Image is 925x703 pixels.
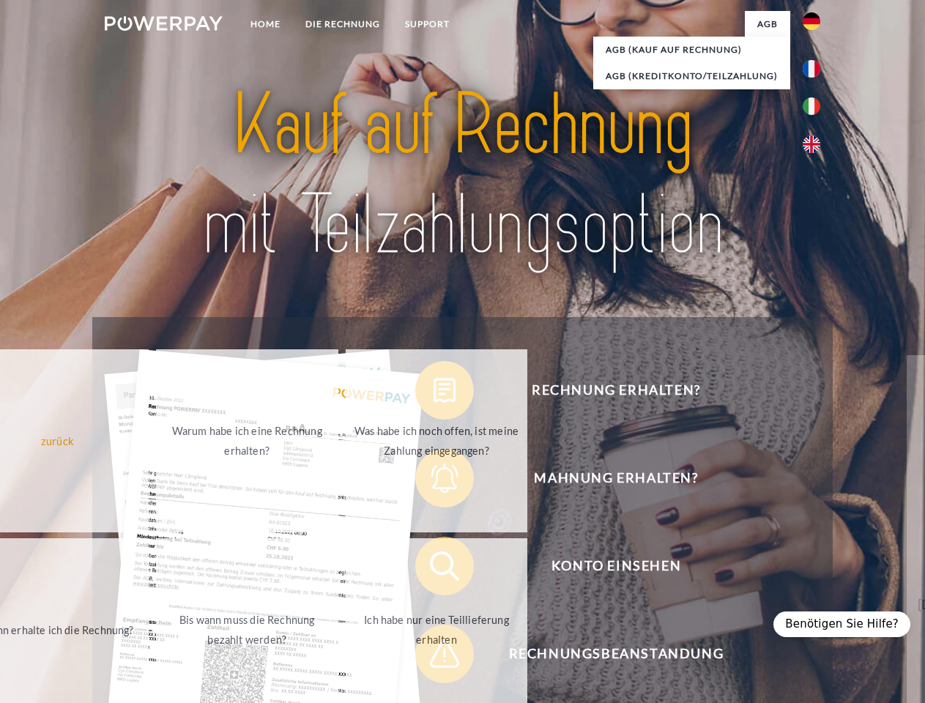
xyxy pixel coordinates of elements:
div: Warum habe ich eine Rechnung erhalten? [165,421,330,461]
a: AGB (Kauf auf Rechnung) [593,37,790,63]
a: AGB (Kreditkonto/Teilzahlung) [593,63,790,89]
a: agb [745,11,790,37]
button: Rechnungsbeanstandung [415,625,796,683]
a: SUPPORT [393,11,462,37]
span: Mahnung erhalten? [437,449,795,507]
img: it [803,97,820,115]
a: DIE RECHNUNG [293,11,393,37]
button: Konto einsehen [415,537,796,595]
div: Benötigen Sie Hilfe? [773,611,910,637]
img: logo-powerpay-white.svg [105,16,223,31]
span: Rechnung erhalten? [437,361,795,420]
a: Was habe ich noch offen, ist meine Zahlung eingegangen? [346,349,528,532]
img: title-powerpay_de.svg [140,70,785,280]
button: Rechnung erhalten? [415,361,796,420]
span: Konto einsehen [437,537,795,595]
div: Bis wann muss die Rechnung bezahlt werden? [165,610,330,650]
div: Ich habe nur eine Teillieferung erhalten [354,610,519,650]
img: en [803,135,820,153]
span: Rechnungsbeanstandung [437,625,795,683]
button: Mahnung erhalten? [415,449,796,507]
img: de [803,12,820,30]
a: Home [238,11,293,37]
img: fr [803,60,820,78]
div: Was habe ich noch offen, ist meine Zahlung eingegangen? [354,421,519,461]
